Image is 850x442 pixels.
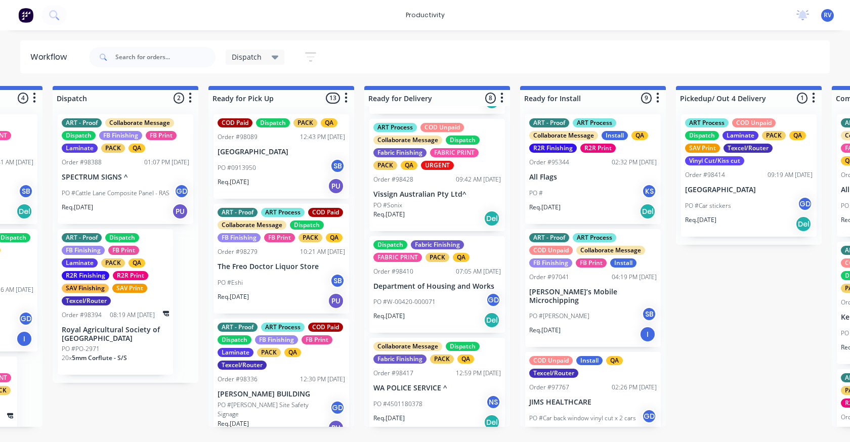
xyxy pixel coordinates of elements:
div: SB [330,273,345,288]
div: Order #97041 [529,273,569,282]
div: QA [606,356,623,365]
p: PO #Cattle Lane Composite Panel - RAS [62,189,169,198]
div: Dispatch [446,342,480,351]
p: Req. [DATE] [62,203,93,212]
div: COD PaidDispatchPACKQAOrder #9808912:43 PM [DATE][GEOGRAPHIC_DATA]PO #0913950SBReq.[DATE]PU [214,114,349,199]
div: PU [328,420,344,436]
div: QA [789,131,806,140]
div: Order #98417 [373,369,413,378]
div: Dispatch [685,131,719,140]
div: COD Unpaid [732,118,776,127]
div: Texcel/Router [218,361,267,370]
div: SB [642,306,657,322]
div: PU [172,203,188,219]
div: Order #98089 [218,132,258,142]
p: PO #PO-2971 [62,344,100,353]
div: Install [576,356,603,365]
p: [GEOGRAPHIC_DATA] [685,186,813,194]
div: Fabric Finishing [373,148,427,157]
div: GD [18,311,33,326]
input: Search for orders... [115,47,216,67]
div: Order #98388 [62,158,102,167]
div: DispatchFabric FinishingFABRIC PRINTPACKQAOrder #9841007:05 AM [DATE]Department of Housing and Wo... [369,236,505,333]
div: Order #95344 [529,158,569,167]
div: ART - ProofDispatchFB FinishingFB PrintLaminatePACKQAR2R FinishingR2R PrintSAV FinishingSAV Print... [58,229,173,375]
div: GD [797,196,813,211]
span: RV [824,11,831,20]
div: COD Unpaid [529,356,573,365]
div: COD Paid [218,118,252,127]
div: PACK [299,233,322,242]
div: ART Process [573,233,616,242]
div: ART Process [261,208,305,217]
p: Royal Agricultural Society of [GEOGRAPHIC_DATA] [62,326,169,343]
p: JIMS HEALTHCARE [529,398,657,407]
div: FB Finishing [529,258,572,268]
p: All Flags [529,173,657,182]
div: 10:21 AM [DATE] [300,247,345,256]
div: COD Paid [308,323,343,332]
p: Req. [DATE] [529,203,561,212]
div: Texcel/Router [62,296,111,305]
div: Order #98394 [62,311,102,320]
div: Dispatch [290,220,324,230]
div: QA [631,131,648,140]
div: ART ProcessCOD UnpaidCollaborate MessageDispatchFabric FinishingFABRIC PRINTPACKQAURGENTOrder #98... [369,119,505,231]
div: URGENT [421,161,454,170]
div: PACK [762,131,786,140]
div: R2R Finishing [529,144,577,153]
p: PO #0913950 [218,163,256,172]
div: FB Print [146,131,177,140]
p: WA POLICE SERVICE ^ [373,384,501,392]
div: ART - ProofART ProcessCOD PaidDispatchFB FinishingFB PrintLaminatePACKQATexcel/RouterOrder #98336... [214,319,349,441]
div: PU [328,293,344,309]
div: SAV Finishing [62,284,109,293]
div: I [640,326,656,342]
div: 01:07 PM [DATE] [144,158,189,167]
div: PU [328,178,344,194]
div: PACK [373,161,397,170]
div: Del [795,216,812,232]
div: FB Print [264,233,295,242]
div: R2R Finishing [62,271,109,280]
div: ART Process [373,123,417,132]
div: PACK [101,258,125,268]
p: Vissign Australian Pty Ltd^ [373,190,501,199]
div: FB Finishing [62,246,105,255]
div: I [16,331,32,347]
div: PACK [293,118,317,127]
div: Del [484,414,500,430]
div: QA [326,233,343,242]
div: 02:32 PM [DATE] [612,158,657,167]
div: 02:26 PM [DATE] [612,383,657,392]
div: Dispatch [62,131,96,140]
div: 09:19 AM [DATE] [768,170,813,180]
div: Order #98428 [373,175,413,184]
p: PO #Car stickers [685,201,731,210]
div: COD Unpaid [420,123,464,132]
span: 20 x [62,353,72,362]
div: FB Finishing [255,335,298,344]
p: PO # [529,189,543,198]
div: Install [602,131,628,140]
div: QA [321,118,337,127]
div: Laminate [62,144,98,153]
div: Collaborate Message [529,131,598,140]
div: QA [457,355,474,364]
p: PO #[PERSON_NAME] [529,312,589,321]
div: Collaborate Message [218,220,286,230]
div: NS [486,394,501,410]
p: Req. [DATE] [218,178,249,187]
p: [PERSON_NAME] BUILDING [218,390,345,399]
div: Laminate [722,131,758,140]
p: PO #Eshi [218,278,243,287]
div: ART - ProofART ProcessCOD UnpaidCollaborate MessageFB FinishingFB PrintInstallOrder #9704104:19 P... [525,229,661,347]
div: SB [330,158,345,173]
div: 12:59 PM [DATE] [456,369,501,378]
img: Factory [18,8,33,23]
div: FB Print [302,335,332,344]
div: FB Print [576,258,607,268]
div: FABRIC PRINT [373,253,422,262]
div: Del [484,210,500,227]
div: FB Print [108,246,139,255]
